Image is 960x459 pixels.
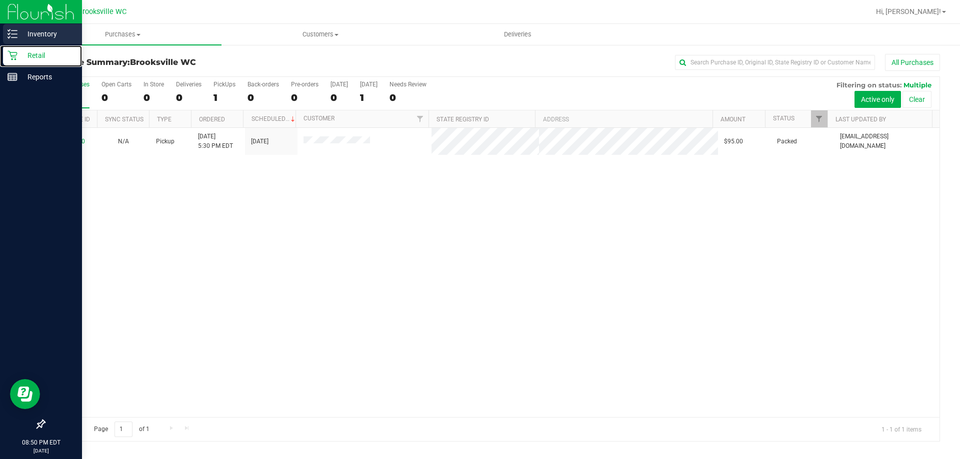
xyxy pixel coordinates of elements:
button: Active only [854,91,901,108]
span: Brooksville WC [78,7,126,16]
div: 1 [360,92,377,103]
p: [DATE] [4,447,77,455]
div: 0 [143,92,164,103]
h3: Purchase Summary: [44,58,342,67]
th: Address [535,110,712,128]
span: $95.00 [724,137,743,146]
button: All Purchases [885,54,940,71]
span: [DATE] [251,137,268,146]
div: 0 [247,92,279,103]
a: Amount [720,116,745,123]
div: PickUps [213,81,235,88]
span: Hi, [PERSON_NAME]! [876,7,941,15]
div: 0 [330,92,348,103]
a: Last Updated By [835,116,886,123]
iframe: Resource center [10,379,40,409]
p: Inventory [17,28,77,40]
a: Customers [221,24,419,45]
button: N/A [118,137,129,146]
div: Back-orders [247,81,279,88]
a: Sync Status [105,116,143,123]
p: Retail [17,49,77,61]
div: Open Carts [101,81,131,88]
span: Pickup [156,137,174,146]
span: Customers [222,30,418,39]
a: 11851650 [57,138,85,145]
span: [EMAIL_ADDRESS][DOMAIN_NAME] [840,132,933,151]
input: Search Purchase ID, Original ID, State Registry ID or Customer Name... [675,55,875,70]
span: Multiple [903,81,931,89]
div: 1 [213,92,235,103]
a: Customer [303,115,334,122]
a: Status [773,115,794,122]
p: 08:50 PM EDT [4,438,77,447]
span: Brooksville WC [130,57,196,67]
a: Filter [412,110,428,127]
div: [DATE] [360,81,377,88]
span: Deliveries [490,30,545,39]
span: [DATE] 5:30 PM EDT [198,132,233,151]
button: Clear [902,91,931,108]
a: Deliveries [419,24,616,45]
span: Page of 1 [85,422,157,437]
a: Ordered [199,116,225,123]
div: 0 [291,92,318,103]
a: Scheduled [251,115,297,122]
div: 0 [176,92,201,103]
span: Filtering on status: [836,81,901,89]
span: Purchases [24,30,221,39]
inline-svg: Inventory [7,29,17,39]
div: 0 [101,92,131,103]
div: Deliveries [176,81,201,88]
span: Not Applicable [118,138,129,145]
p: Reports [17,71,77,83]
div: In Store [143,81,164,88]
input: 1 [114,422,132,437]
span: Packed [777,137,797,146]
a: Type [157,116,171,123]
div: 0 [389,92,426,103]
inline-svg: Retail [7,50,17,60]
a: State Registry ID [436,116,489,123]
span: 1 - 1 of 1 items [873,422,929,437]
a: Purchases [24,24,221,45]
div: [DATE] [330,81,348,88]
div: Pre-orders [291,81,318,88]
inline-svg: Reports [7,72,17,82]
a: Filter [811,110,827,127]
div: Needs Review [389,81,426,88]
